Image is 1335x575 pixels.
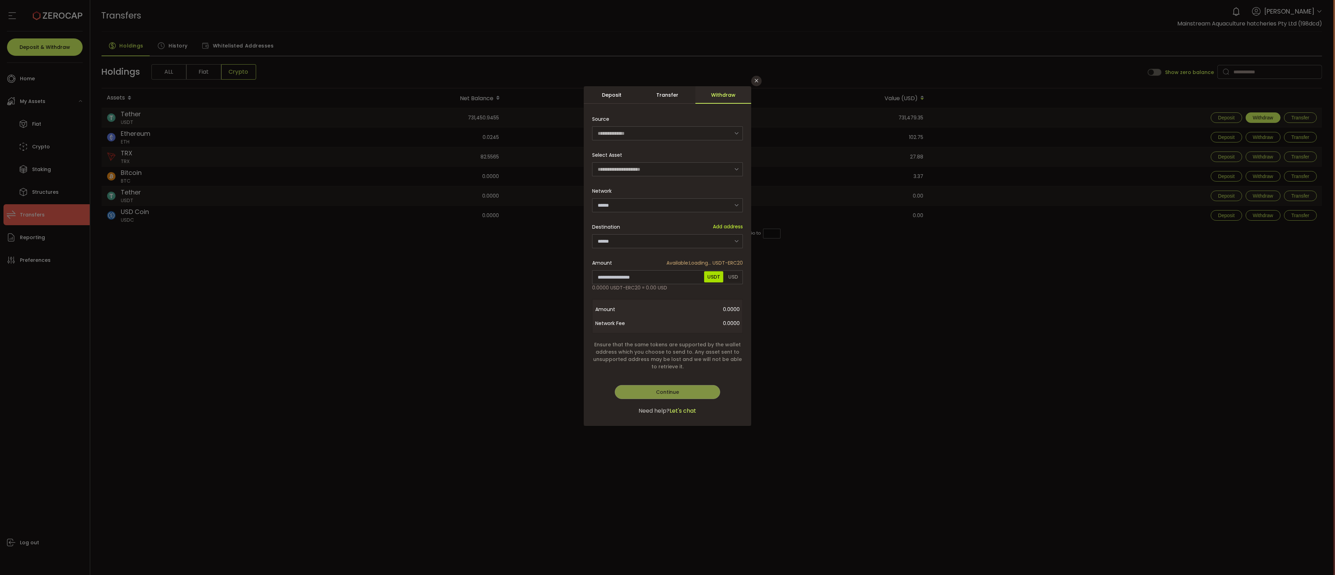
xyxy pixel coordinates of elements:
[592,341,743,370] span: Ensure that the same tokens are supported by the wallet address which you choose to send to. Any ...
[584,86,640,104] div: Deposit
[666,259,689,266] span: Available:
[651,302,740,316] span: 0.0000
[651,316,740,330] span: 0.0000
[595,302,651,316] span: Amount
[592,284,667,292] span: 0.0000 USDT-ERC20 ≈ 0.00 USD
[639,407,670,415] span: Need help?
[615,385,720,399] button: Continue
[695,86,751,104] div: Withdraw
[592,223,620,230] span: Destination
[670,407,696,415] span: Let's chat
[592,112,609,126] span: Source
[666,259,743,267] span: Loading... USDT-ERC20
[656,389,679,396] span: Continue
[704,271,723,282] span: USDT
[592,152,626,159] label: Select Asset
[640,86,695,104] div: Transfer
[713,223,743,230] span: Add address
[1179,294,1335,575] iframe: Chat Widget
[592,187,616,194] label: Network
[751,76,762,86] button: Close
[592,259,612,267] span: Amount
[725,271,741,282] span: USD
[584,86,751,426] div: dialog
[595,316,651,330] span: Network Fee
